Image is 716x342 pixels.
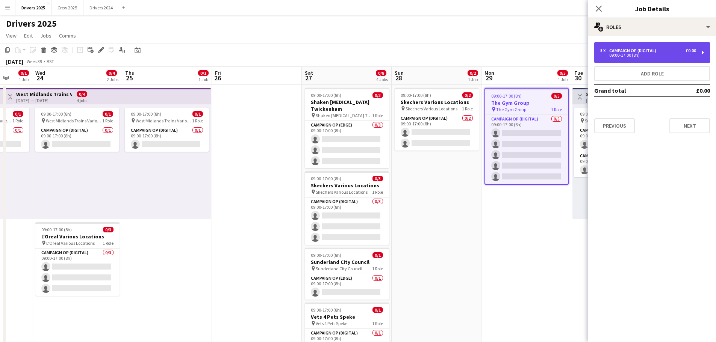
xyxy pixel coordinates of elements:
span: 25 [124,74,135,82]
div: Campaign Op (Digital) [609,48,659,53]
h3: Job Details [588,4,716,14]
span: 30 [573,74,583,82]
span: Edit [24,32,33,39]
span: 0/8 [376,70,386,76]
app-card-role: Campaign Op (Digital)0/109:00-17:00 (8h) [35,126,119,152]
app-job-card: 09:00-17:00 (8h)0/2 Sum Up [GEOGRAPHIC_DATA]2 RolesCampaign Op (Digital)0/109:00-17:00 (8h) Campa... [574,108,658,177]
span: 0/1 [103,111,113,117]
span: 09:00-17:00 (8h) [311,307,341,313]
button: Crew 2025 [51,0,83,15]
a: Edit [21,31,36,41]
span: 27 [304,74,313,82]
span: Week 39 [25,59,44,64]
span: 09:00-17:00 (8h) [131,111,161,117]
app-card-role: Campaign Op (Digital)0/509:00-17:00 (8h) [485,115,568,184]
span: The Gym Group [496,107,526,112]
app-card-role: Campaign Op (Edge)0/109:00-17:00 (8h) [574,152,658,177]
span: 1 Role [372,321,383,326]
span: 09:00-17:00 (8h) [311,92,341,98]
span: 09:00-17:00 (8h) [311,176,341,181]
span: 0/1 [18,70,29,76]
app-job-card: 09:00-17:00 (8h)0/1 West Midlands Trains Various Locations1 RoleCampaign Op (Digital)0/109:00-17:... [35,108,119,152]
span: 24 [34,74,45,82]
span: 26 [214,74,221,82]
app-job-card: 09:00-17:00 (8h)0/3Shaken [MEDICAL_DATA] Twickenham Shaken [MEDICAL_DATA] Twickenham1 RoleCampaig... [305,88,389,168]
h3: Vets 4 Pets Speke [305,313,389,320]
h3: Skechers Various Locations [305,182,389,189]
button: Drivers 2024 [83,0,119,15]
span: Skechers Various Locations [406,106,457,111]
span: Skechers Various Locations [316,189,368,195]
span: 0/4 [106,70,117,76]
span: 09:00-17:00 (8h) [311,252,341,258]
a: Jobs [37,31,54,41]
span: West Midlands Trains Various Locations [46,118,102,124]
span: 0/1 [372,252,383,258]
span: 0/1 [13,111,23,117]
span: 09:00-17:00 (8h) [580,111,610,117]
app-card-role: Campaign Op (Edge)0/109:00-17:00 (8h) [305,274,389,300]
h1: Drivers 2025 [6,18,57,29]
span: Vets 4 Pets Speke [316,321,347,326]
span: 1 Role [372,266,383,271]
span: 0/3 [372,92,383,98]
span: 09:00-17:00 (8h) [41,227,72,232]
app-job-card: 09:00-17:00 (8h)0/5The Gym Group The Gym Group1 RoleCampaign Op (Digital)0/509:00-17:00 (8h) [484,88,569,185]
div: [DATE] → [DATE] [16,98,72,103]
button: Next [669,118,710,133]
span: 1 Role [462,106,473,111]
span: West Midlands Trains Various Locations [136,118,192,124]
span: 1 Role [192,118,203,124]
span: 0/2 [468,70,478,76]
span: L'Oreal Various Locations [46,240,95,246]
span: Tue [574,69,583,76]
a: Comms [56,31,79,41]
button: Previous [594,118,635,133]
div: 1 Job [468,77,478,82]
span: 0/1 [372,307,383,313]
button: Drivers 2025 [15,0,51,15]
span: 0/1 [192,111,203,117]
span: Comms [59,32,76,39]
app-job-card: 09:00-17:00 (8h)0/2Skechers Various Locations Skechers Various Locations1 RoleCampaign Op (Digita... [395,88,479,151]
span: View [6,32,17,39]
span: 29 [483,74,494,82]
div: 1 Job [198,77,208,82]
h3: Shaken [MEDICAL_DATA] Twickenham [305,99,389,112]
span: 09:00-17:00 (8h) [41,111,71,117]
span: 0/3 [372,176,383,181]
h3: Sum Up [GEOGRAPHIC_DATA] [586,91,642,98]
span: 0/5 [557,70,568,76]
div: 09:00-17:00 (8h)0/3Skechers Various Locations Skechers Various Locations1 RoleCampaign Op (Digita... [305,171,389,245]
div: 1 Job [19,77,29,82]
div: BST [47,59,54,64]
span: Fri [215,69,221,76]
span: Shaken [MEDICAL_DATA] Twickenham [316,113,372,118]
app-job-card: 09:00-17:00 (8h)0/1 West Midlands Trains Various Locations1 RoleCampaign Op (Digital)0/109:00-17:... [125,108,209,152]
span: 0/2 [462,92,473,98]
app-card-role: Campaign Op (Digital)0/109:00-17:00 (8h) [574,126,658,152]
span: Jobs [40,32,51,39]
app-job-card: 09:00-17:00 (8h)0/1Sunderland City Council Sunderland City Council1 RoleCampaign Op (Edge)0/109:0... [305,248,389,300]
span: 0/4 [77,91,87,97]
span: 0/1 [198,70,209,76]
div: 5 x [600,48,609,53]
app-job-card: 09:00-17:00 (8h)0/3L'Oreal Various Locations L'Oreal Various Locations1 RoleCampaign Op (Digital)... [35,222,120,296]
div: 4 jobs [77,97,87,103]
span: 0/5 [551,93,562,99]
span: Wed [35,69,45,76]
app-card-role: Campaign Op (Digital)0/109:00-17:00 (8h) [125,126,209,152]
span: Sum Up [GEOGRAPHIC_DATA] [585,118,639,124]
div: Roles [588,18,716,36]
div: 4 Jobs [376,77,388,82]
span: 1 Role [102,118,113,124]
span: 1 Role [372,113,383,118]
a: View [3,31,20,41]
